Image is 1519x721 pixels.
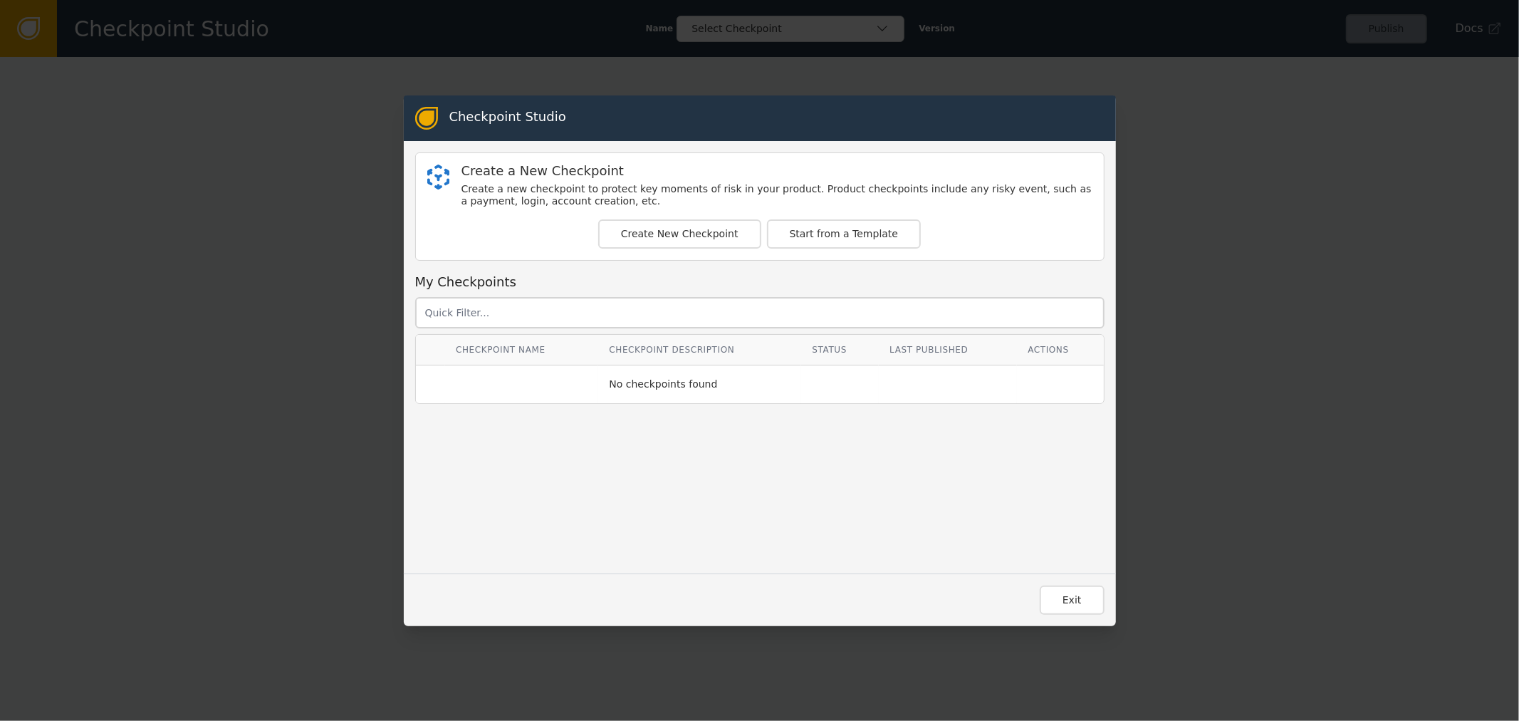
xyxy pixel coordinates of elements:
[598,335,801,365] th: Checkpoint Description
[445,335,598,365] th: Checkpoint Name
[449,107,566,130] div: Checkpoint Studio
[879,335,1017,365] th: Last Published
[415,297,1105,328] input: Quick Filter...
[609,371,717,397] span: No checkpoints found
[415,272,1105,291] div: My Checkpoints
[461,183,1092,208] div: Create a new checkpoint to protect key moments of risk in your product. Product checkpoints inclu...
[1017,335,1103,365] th: Actions
[598,219,761,249] button: Create New Checkpoint
[767,219,922,249] button: Start from a Template
[1040,586,1105,615] button: Exit
[801,335,879,365] th: Status
[461,165,1092,177] div: Create a New Checkpoint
